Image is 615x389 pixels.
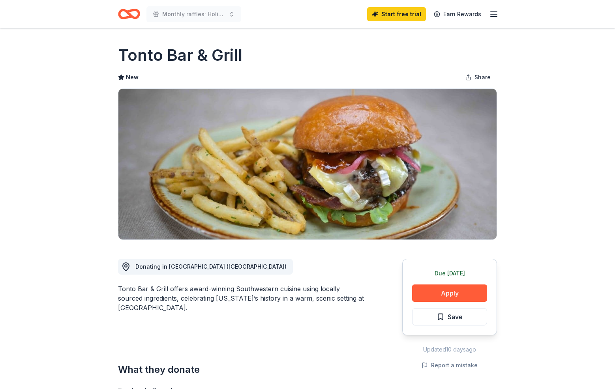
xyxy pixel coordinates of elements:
a: Earn Rewards [429,7,486,21]
button: Apply [412,284,487,302]
span: Donating in [GEOGRAPHIC_DATA] ([GEOGRAPHIC_DATA]) [135,263,287,270]
span: Monthly raffles; Holiday Party; NY Party; Ice Cream Social, BBQ Cookouts [162,9,225,19]
button: Save [412,308,487,325]
h2: What they donate [118,363,364,376]
div: Due [DATE] [412,269,487,278]
button: Monthly raffles; Holiday Party; NY Party; Ice Cream Social, BBQ Cookouts [146,6,241,22]
button: Report a mistake [422,361,478,370]
button: Share [459,69,497,85]
img: Image for Tonto Bar & Grill [118,89,497,239]
div: Updated 10 days ago [402,345,497,354]
a: Start free trial [367,7,426,21]
span: New [126,73,139,82]
span: Share [474,73,491,82]
div: Tonto Bar & Grill offers award-winning Southwestern cuisine using locally sourced ingredients, ce... [118,284,364,312]
a: Home [118,5,140,23]
h1: Tonto Bar & Grill [118,44,242,66]
span: Save [448,312,463,322]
